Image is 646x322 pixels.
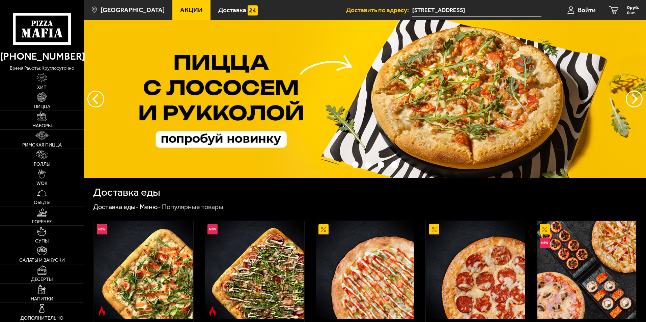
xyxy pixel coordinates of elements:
button: точки переключения [352,161,359,168]
img: Новинка [207,224,218,234]
button: точки переключения [339,161,345,168]
img: Острое блюдо [97,306,107,316]
span: 0 шт. [627,11,639,15]
div: Популярные товары [162,203,223,212]
button: точки переключения [365,161,371,168]
img: Акционный [429,224,439,234]
span: Римская пицца [22,143,62,148]
span: Доставить по адресу: [346,7,412,13]
a: НовинкаОстрое блюдоРимская с креветками [93,221,194,319]
span: Войти [578,7,596,13]
img: Акционный [318,224,329,234]
span: Десерты [31,277,53,282]
img: Аль-Шам 25 см (тонкое тесто) [316,221,414,319]
span: Салаты и закуски [19,258,65,263]
button: точки переключения [378,161,384,168]
span: Супы [35,239,49,244]
img: 15daf4d41897b9f0e9f617042186c801.svg [248,5,258,15]
span: Горячее [32,220,52,224]
img: Акционный [540,224,550,234]
button: предыдущий [626,91,643,107]
img: Римская с креветками [94,221,193,319]
span: Напитки [31,297,53,301]
span: Доставка [218,7,246,13]
img: Пепперони 25 см (толстое с сыром) [426,221,525,319]
input: Ваш адрес доставки [412,4,541,17]
span: Дополнительно [20,316,63,321]
a: АкционныйНовинкаВсё включено [536,221,637,319]
span: Наборы [32,124,52,128]
span: Обеды [34,200,50,205]
img: Римская с мясным ассорти [205,221,303,319]
span: Хит [37,85,47,90]
a: Доставка еды- [93,203,139,211]
a: НовинкаОстрое блюдоРимская с мясным ассорти [204,221,304,319]
span: Роллы [34,162,50,167]
img: Новинка [540,238,550,248]
a: Меню- [140,203,161,211]
button: точки переключения [391,161,397,168]
span: [GEOGRAPHIC_DATA] [101,7,165,13]
a: АкционныйПепперони 25 см (толстое с сыром) [426,221,526,319]
span: WOK [36,181,48,186]
img: Новинка [97,224,107,234]
span: Пицца [34,104,50,109]
span: 0 руб. [627,5,639,10]
button: следующий [87,91,104,107]
a: АкционныйАль-Шам 25 см (тонкое тесто) [315,221,415,319]
h1: Доставка еды [93,187,160,198]
span: Акции [180,7,203,13]
img: Острое блюдо [207,306,218,316]
img: Всё включено [537,221,636,319]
